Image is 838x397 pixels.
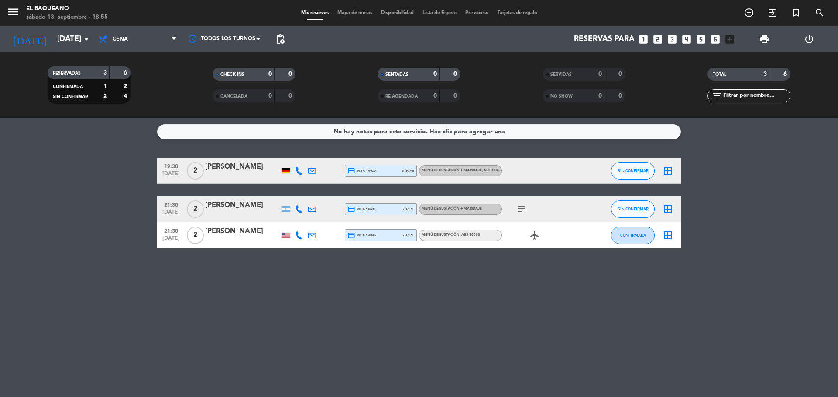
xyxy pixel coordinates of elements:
i: looks_one [638,34,649,45]
i: [DATE] [7,30,53,49]
span: [DATE] [160,171,182,181]
span: print [759,34,769,44]
button: CONFIRMADA [611,227,655,244]
strong: 0 [268,93,272,99]
span: CHECK INS [220,72,244,77]
strong: 0 [453,93,459,99]
strong: 6 [783,71,789,77]
i: border_all [663,204,673,214]
span: Cena [113,36,128,42]
i: power_settings_new [804,34,814,44]
span: Mapa de mesas [333,10,377,15]
strong: 1 [103,83,107,89]
i: turned_in_not [791,7,801,18]
span: , ARS 98000 [460,233,480,237]
i: looks_5 [695,34,707,45]
strong: 0 [433,71,437,77]
span: CONFIRMADA [53,85,83,89]
strong: 0 [433,93,437,99]
span: RESERVADAS [53,71,81,75]
i: subject [516,204,527,214]
span: Menú degustación [422,233,480,237]
strong: 3 [103,70,107,76]
i: exit_to_app [767,7,778,18]
i: border_all [663,166,673,176]
span: stripe [402,232,414,238]
span: Menú degustación + maridaje [422,169,505,172]
i: airplanemode_active [529,230,540,241]
i: looks_3 [666,34,678,45]
span: 19:30 [160,161,182,171]
strong: 0 [288,71,294,77]
span: SIN CONFIRMAR [53,95,88,99]
span: [DATE] [160,235,182,245]
span: visa * 4010 [347,167,376,175]
span: RE AGENDADA [385,94,418,98]
div: LOG OUT [786,26,831,52]
span: 21:30 [160,199,182,209]
span: SENTADAS [385,72,409,77]
span: Pre-acceso [461,10,493,15]
i: border_all [663,230,673,241]
i: add_circle_outline [744,7,754,18]
button: SIN CONFIRMAR [611,162,655,180]
i: add_box [724,34,735,45]
span: NO SHOW [550,94,573,98]
span: CANCELADA [220,94,247,98]
span: visa * 4046 [347,231,376,239]
span: Reservas para [574,35,635,44]
div: [PERSON_NAME] [205,161,279,173]
div: sábado 13. septiembre - 18:55 [26,13,108,22]
div: El Baqueano [26,4,108,13]
span: SERVIDAS [550,72,572,77]
i: looks_two [652,34,663,45]
span: Tarjetas de regalo [493,10,542,15]
strong: 4 [124,93,129,99]
div: [PERSON_NAME] [205,226,279,237]
span: SIN CONFIRMAR [618,168,649,173]
strong: 0 [598,93,602,99]
strong: 6 [124,70,129,76]
span: Lista de Espera [418,10,461,15]
span: 21:30 [160,225,182,235]
strong: 0 [598,71,602,77]
button: menu [7,5,20,21]
i: filter_list [712,91,722,101]
i: credit_card [347,231,355,239]
strong: 0 [268,71,272,77]
span: stripe [402,168,414,173]
span: 2 [187,227,204,244]
strong: 0 [288,93,294,99]
div: [PERSON_NAME] [205,200,279,211]
span: 2 [187,200,204,218]
i: looks_4 [681,34,692,45]
strong: 3 [763,71,767,77]
div: No hay notas para este servicio. Haz clic para agregar una [333,127,505,137]
strong: 2 [103,93,107,99]
i: looks_6 [710,34,721,45]
span: SIN CONFIRMAR [618,207,649,211]
span: 2 [187,162,204,180]
span: Mis reservas [297,10,333,15]
span: [DATE] [160,209,182,219]
button: SIN CONFIRMAR [611,200,655,218]
span: TOTAL [713,72,726,77]
i: search [814,7,825,18]
i: credit_card [347,205,355,213]
strong: 0 [453,71,459,77]
input: Filtrar por nombre... [722,91,790,101]
i: menu [7,5,20,18]
span: pending_actions [275,34,285,44]
strong: 0 [618,71,624,77]
span: CONFIRMADA [620,233,646,238]
span: Disponibilidad [377,10,418,15]
span: Menú degustación + maridaje [422,207,482,210]
strong: 0 [618,93,624,99]
i: arrow_drop_down [81,34,92,44]
span: stripe [402,206,414,212]
span: visa * 0631 [347,205,376,213]
strong: 2 [124,83,129,89]
span: , ARS 150000 [482,169,505,172]
i: credit_card [347,167,355,175]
